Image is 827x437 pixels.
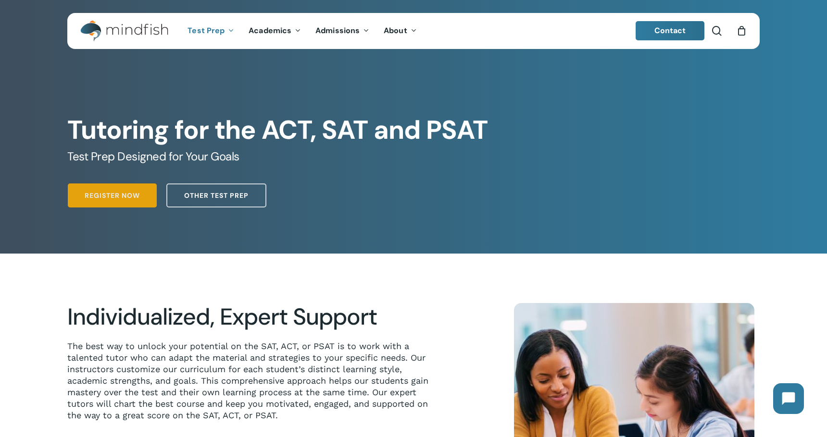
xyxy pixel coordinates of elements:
h2: Individualized, Expert Support [67,303,441,331]
a: Cart [736,25,747,36]
span: Other Test Prep [184,191,249,200]
span: Academics [249,25,291,36]
h5: Test Prep Designed for Your Goals [67,149,759,164]
h1: Tutoring for the ACT, SAT and PSAT [67,115,759,146]
span: Test Prep [188,25,225,36]
a: Register Now [68,183,157,207]
a: Test Prep [180,27,241,35]
a: Academics [241,27,308,35]
p: The best way to unlock your potential on the SAT, ACT, or PSAT is to work with a talented tutor w... [67,340,441,421]
nav: Main Menu [180,13,424,49]
header: Main Menu [67,13,760,49]
a: Other Test Prep [166,183,266,207]
span: Register Now [85,191,140,200]
a: Contact [636,21,705,40]
a: About [376,27,424,35]
a: Admissions [308,27,376,35]
iframe: Chatbot [764,374,814,424]
span: Admissions [315,25,360,36]
span: Contact [654,25,686,36]
span: About [384,25,407,36]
